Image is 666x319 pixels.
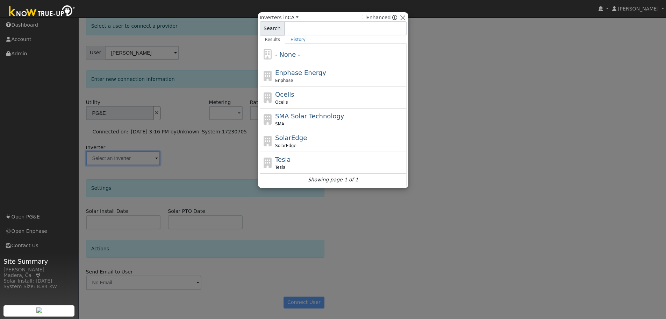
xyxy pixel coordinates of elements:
[275,164,286,171] span: Tesla
[5,4,79,20] img: Know True-Up
[275,112,344,120] span: SMA Solar Technology
[275,91,294,98] span: Qcells
[275,99,288,105] span: Qcells
[260,21,285,35] span: Search
[362,15,366,19] input: Enhanced
[275,121,284,127] span: SMA
[35,272,41,278] a: Map
[3,257,75,266] span: Site Summary
[275,143,296,149] span: SolarEdge
[275,51,300,58] span: - None -
[275,69,326,76] span: Enphase Energy
[275,77,293,84] span: Enphase
[285,35,311,44] a: History
[3,266,75,273] div: [PERSON_NAME]
[288,15,299,20] a: CA
[3,272,75,279] div: Madera, Ca
[308,176,358,183] i: Showing page 1 of 1
[275,134,307,141] span: SolarEdge
[260,35,286,44] a: Results
[36,307,42,313] img: retrieve
[275,156,291,163] span: Tesla
[392,15,397,20] a: Enhanced Providers
[362,14,398,21] span: Show enhanced providers
[3,283,75,290] div: System Size: 8.84 kW
[362,14,391,21] label: Enhanced
[3,277,75,285] div: Solar Install: [DATE]
[618,6,659,12] span: [PERSON_NAME]
[260,14,299,21] span: Inverters in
